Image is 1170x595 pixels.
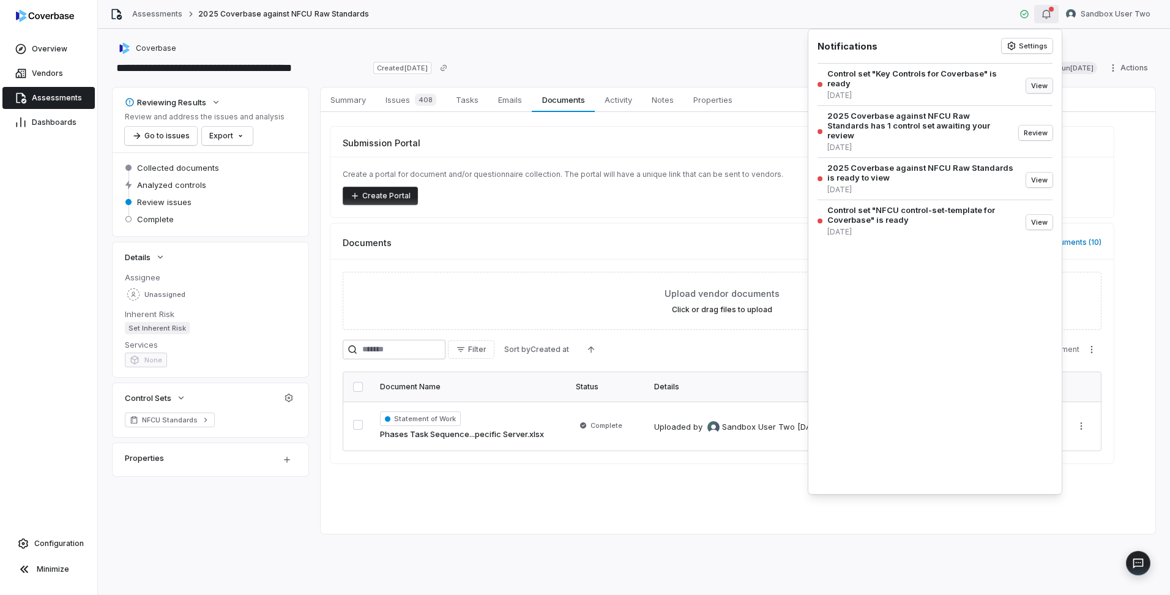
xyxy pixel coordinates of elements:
[1082,340,1101,359] button: More actions
[827,185,1016,195] div: [DATE]
[198,9,369,19] span: 2025 Coverbase against NFCU Raw Standards
[1002,39,1053,53] button: Settings
[144,290,185,299] span: Unassigned
[125,272,296,283] dt: Assignee
[202,127,253,145] button: Export
[433,57,455,79] button: Copy link
[827,111,1009,140] div: 2025 Coverbase against NFCU Raw Standards has 1 control set awaiting your review
[827,69,1016,88] div: Control set "Key Controls for Coverbase" is ready
[1039,62,1097,74] span: Last run [DATE]
[34,539,84,548] span: Configuration
[125,413,215,427] a: NFCU Standards
[125,127,197,145] button: Go to issues
[586,345,596,354] svg: Ascending
[448,340,494,359] button: Filter
[125,322,190,334] span: Set Inherent Risk
[125,339,296,350] dt: Services
[537,92,590,108] span: Documents
[121,387,190,409] button: Control Sets
[32,69,63,78] span: Vendors
[381,91,441,108] span: Issues
[493,92,527,108] span: Emails
[827,227,1016,237] div: [DATE]
[142,415,198,425] span: NFCU Standards
[125,97,206,108] div: Reviewing Results
[132,9,182,19] a: Assessments
[32,118,76,127] span: Dashboards
[468,345,486,354] span: Filter
[1026,173,1053,187] button: View
[125,392,171,403] span: Control Sets
[380,411,461,426] span: Statement of Work
[137,162,219,173] span: Collected documents
[722,421,795,433] span: Sandbox User Two
[600,92,637,108] span: Activity
[1081,9,1150,19] span: Sandbox User Two
[1071,417,1091,435] button: More actions
[121,91,225,113] button: Reviewing Results
[343,137,420,149] span: Submission Portal
[2,111,95,133] a: Dashboards
[2,87,95,109] a: Assessments
[576,382,639,392] div: Status
[121,246,169,268] button: Details
[343,170,1101,179] p: Create a portal for document and/or questionnaire collection. The portal will have a unique link ...
[136,43,176,53] span: Coverbase
[647,92,679,108] span: Notes
[16,10,74,22] img: logo-D7KZi-bG.svg
[37,564,69,574] span: Minimize
[326,92,371,108] span: Summary
[1105,59,1155,77] button: Actions
[688,92,737,108] span: Properties
[693,421,795,433] div: by
[1019,125,1053,140] button: Review
[827,143,1009,152] div: [DATE]
[1059,5,1158,23] button: Sandbox User Two avatarSandbox User Two
[672,305,772,315] label: Click or drag files to upload
[1026,78,1053,93] button: View
[137,179,206,190] span: Analyzed controls
[32,44,67,54] span: Overview
[125,252,151,263] span: Details
[125,112,285,122] p: Review and address the issues and analysis
[373,62,431,74] span: Created [DATE]
[827,91,1016,100] div: [DATE]
[32,93,82,103] span: Assessments
[137,214,174,225] span: Complete
[827,163,1016,182] div: 2025 Coverbase against NFCU Raw Standards is ready to view
[707,421,720,433] img: Sandbox User Two avatar
[497,340,576,359] button: Sort byCreated at
[654,382,1057,392] div: Details
[1026,215,1053,230] button: View
[579,340,603,359] button: Ascending
[665,287,780,300] span: Upload vendor documents
[5,557,92,582] button: Minimize
[380,428,544,441] a: Phases Task Sequence...pecific Server.xlsx
[827,205,1016,225] div: Control set "NFCU control-set-template for Coverbase" is ready
[5,533,92,555] a: Configuration
[2,62,95,84] a: Vendors
[343,236,392,249] span: Documents
[115,37,180,59] button: https://coverbase.com/Coverbase
[451,92,483,108] span: Tasks
[654,421,823,433] div: Uploaded
[343,187,418,205] button: Create Portal
[2,38,95,60] a: Overview
[818,39,877,53] h1: Notifications
[125,309,296,320] dt: Inherent Risk
[137,196,192,208] span: Review issues
[415,94,436,106] span: 408
[380,382,561,392] div: Document Name
[797,421,823,433] div: [DATE]
[591,421,622,430] span: Complete
[1066,9,1076,19] img: Sandbox User Two avatar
